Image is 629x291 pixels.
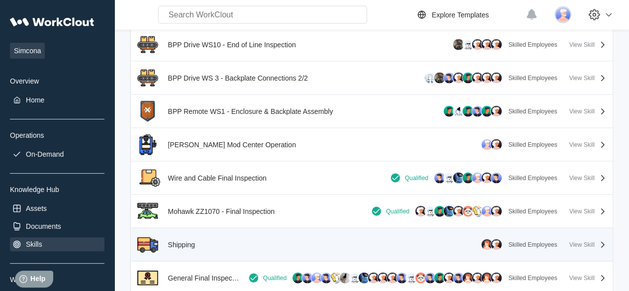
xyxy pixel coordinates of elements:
[490,139,502,151] img: Arthur Musso
[481,72,493,84] img: Richard Reed
[135,232,609,257] a: ShippingShippingSkilled EmployeesView Skill
[386,272,398,284] img: Johnny Mac
[135,166,160,191] img: Wire and Cable Final Inspection
[168,74,308,82] div: BPP Drive WS 3 - Backplate Connections 2/2
[320,272,332,284] img: David Ernst
[569,175,594,182] div: View Skill
[168,141,296,149] div: [PERSON_NAME] Mod Center Operation
[168,241,195,249] div: Shipping
[508,41,557,48] div: Skilled Employees
[434,272,446,284] img: Amanda Letourneau
[349,272,360,284] img: Michael Maksymciw
[434,172,446,184] img: Adam Price
[569,275,594,282] div: View Skill
[434,205,446,217] img: Felicita Harris
[443,105,455,117] img: Matthew Albert
[135,232,160,257] img: Shipping
[135,66,609,91] a: BPP Drive WS 3 - Backplate Connections 2/2BPP Drive WS 3 - Backplate Connections 2/2Skilled Emplo...
[452,39,464,51] img: Shondrell Rutley
[481,205,493,217] img: Reginald Tucker
[135,199,160,224] img: Mohawk ZZ1070 - Final Inspection
[168,274,240,282] div: General Final Inspection
[405,272,417,284] img: Nino Bruno
[135,32,609,57] a: BPP Drive WS10 - End of Line InspectionBPP Drive WS10 - End of Line InspectionSkilled EmployeesVi...
[358,272,370,284] img: Angel Garcia
[471,72,483,84] img: Daron Thompson
[26,96,44,104] div: Home
[481,172,493,184] img: Zyasia Holmes
[377,272,389,284] img: Mathew Bertolone
[569,241,594,248] div: View Skill
[416,9,521,21] a: Explore Templates
[443,72,455,84] img: Elton Duni
[135,32,160,57] img: BPP Drive WS10 - End of Line Inspection
[481,239,493,251] img: Cindy Carlton
[462,172,474,184] img: Amanda Letourneau
[452,172,464,184] img: Angel Garcia
[490,172,502,184] img: Laiyah Elohiym
[10,131,104,139] div: Operations
[569,208,594,215] div: View Skill
[135,166,609,191] a: Wire and Cable Final InspectionWire and Cable Final InspectionQualifiedSkilled EmployeesView Skill
[490,239,502,251] img: Alex Velasquez
[292,272,304,284] img: Felicita Harris
[490,105,502,117] img: Alex Velasquez
[508,141,557,148] div: Skilled Employees
[490,205,502,217] img: Daisy Moreau
[10,201,104,215] a: Assets
[10,219,104,233] a: Documents
[508,275,557,282] div: Skilled Employees
[452,72,464,84] img: Alex Velasquez
[424,72,436,84] img: Ben Miller
[452,105,464,117] img: Neyshalee Santiago
[481,139,493,151] img: Korey Sugar
[443,205,455,217] img: Angel Garcia
[26,150,64,158] div: On-Demand
[158,6,367,24] input: Search WorkClout
[569,108,594,115] div: View Skill
[168,41,296,49] div: BPP Drive WS10 - End of Line Inspection
[339,272,351,284] img: Emilia Connelly
[508,175,557,182] div: Skilled Employees
[405,175,428,182] div: Qualified
[481,272,493,284] img: Joshua Ladd
[301,272,313,284] img: OBS - Oleksandr Pogorilov
[490,272,502,284] img: Zyasia Holmes
[135,266,609,291] a: General Final InspectionGeneral Final InspectionQualifiedSkilled EmployeesView Skill
[471,105,483,117] img: Nate Anderson
[508,208,557,215] div: Skilled Employees
[452,205,464,217] img: Alex Velasquez
[508,241,557,248] div: Skilled Employees
[263,275,286,282] div: Qualified
[311,272,323,284] img: Reginald Tucker
[434,72,446,84] img: Shondrell Rutley
[471,205,483,217] img: Justin Sampel
[396,272,408,284] img: Slavica Utvic
[462,105,474,117] img: Sayed Hossiny
[471,39,483,51] img: Daron Thompson
[135,99,160,124] img: BPP Remote WS1 - Enclosure & Backplate Assembly
[415,205,427,217] img: Johnny Mac
[135,66,160,91] img: BPP Drive WS 3 - Backplate Connections 2/2
[424,272,436,284] img: Adam Price
[168,174,267,182] div: Wire and Cable Final Inspection
[386,208,409,215] div: Qualified
[471,172,483,184] img: Reginald Tucker
[554,6,571,23] img: user-3.png
[508,108,557,115] div: Skilled Employees
[135,132,160,157] img: Steinhauer Mod Center Operation
[26,240,42,248] div: Skills
[462,205,474,217] img: Jeffrey Smith
[168,107,333,115] div: BPP Remote WS1 - Enclosure & Backplate Assembly
[424,205,436,217] img: Michael Maksymciw
[26,222,61,230] div: Documents
[10,43,45,59] span: Simcona
[481,105,493,117] img: Felicita Harris
[490,39,502,51] img: Johnny Mac
[490,72,502,84] img: Johnny Mac
[569,41,594,48] div: View Skill
[452,272,464,284] img: Laiyah Elohiym
[10,186,104,194] div: Knowledge Hub
[135,99,609,124] a: BPP Remote WS1 - Enclosure & Backplate AssemblyBPP Remote WS1 - Enclosure & Backplate AssemblySki...
[168,207,275,215] div: Mohawk ZZ1070 - Final Inspection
